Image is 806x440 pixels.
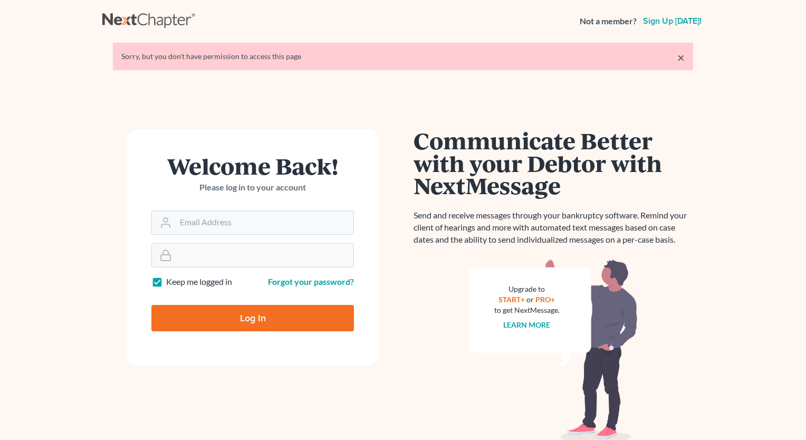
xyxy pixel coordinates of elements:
p: Send and receive messages through your bankruptcy software. Remind your client of hearings and mo... [414,209,693,246]
a: × [677,51,685,64]
span: or [527,295,534,304]
div: to get NextMessage. [494,305,560,315]
strong: Not a member? [580,15,637,27]
h1: Communicate Better with your Debtor with NextMessage [414,129,693,197]
a: PRO+ [536,295,555,304]
label: Keep me logged in [166,276,232,288]
div: Upgrade to [494,284,560,294]
h1: Welcome Back! [151,155,354,177]
input: Email Address [176,211,353,234]
a: Learn more [504,320,551,329]
p: Please log in to your account [151,181,354,194]
a: Sign up [DATE]! [641,17,704,25]
input: Log In [151,305,354,331]
div: Sorry, but you don't have permission to access this page [121,51,685,62]
a: START+ [499,295,525,304]
a: Forgot your password? [268,276,354,286]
